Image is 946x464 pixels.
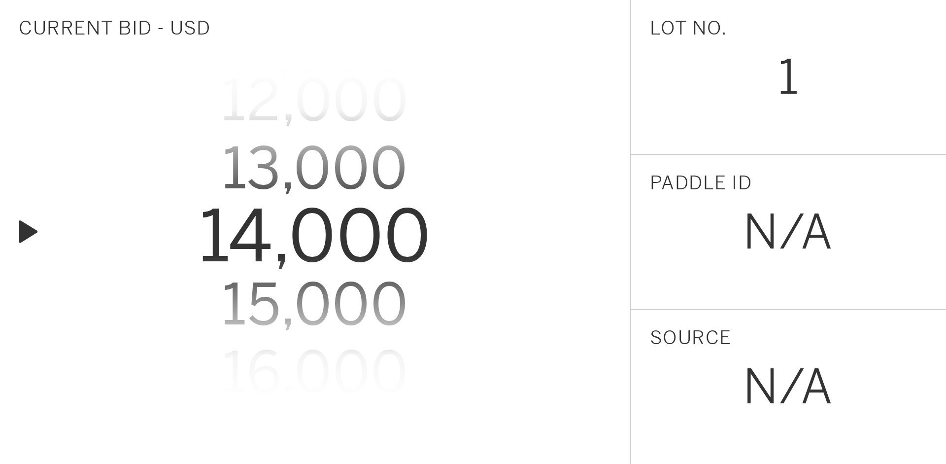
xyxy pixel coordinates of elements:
[650,328,732,347] div: SOURCE
[743,363,834,411] div: N/A
[778,54,799,101] div: 1
[650,19,727,37] div: LOT NO.
[19,19,211,37] div: Current Bid - USD
[650,174,752,192] div: PADDLE ID
[743,209,834,256] div: N/A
